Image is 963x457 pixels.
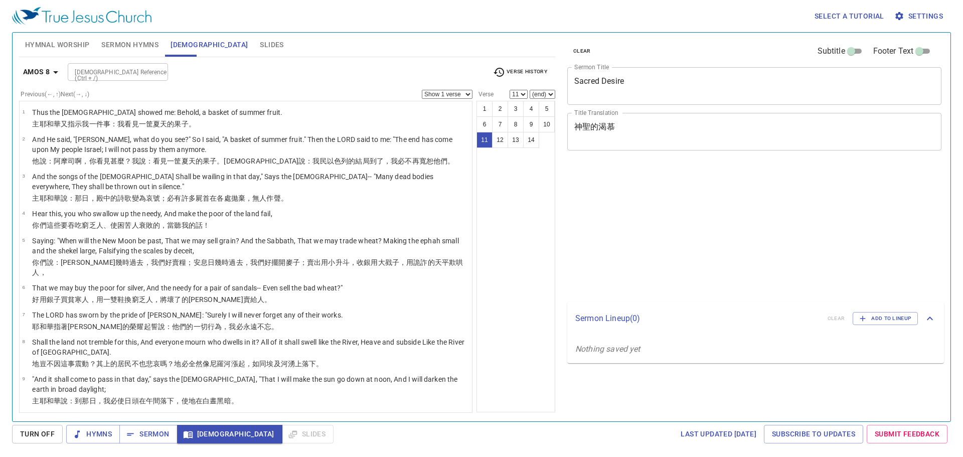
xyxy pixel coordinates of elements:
wh3290: 的榮耀 [122,323,278,331]
div: Sermon Lineup(0)clearAdd to Lineup [567,302,944,335]
wh7093: 到了 [370,157,455,165]
wh34: ，將壞了 [153,295,271,303]
wh8248: 。 [316,360,323,368]
i: Nothing saved yet [575,344,640,354]
p: Hear this, you who swallow up the needy, And make the poor of the land fail, [32,209,272,219]
wh5971: 以色列 [327,157,455,165]
p: 主 [32,193,469,203]
wh2975: 漲起 [231,360,324,368]
button: [DEMOGRAPHIC_DATA] [177,425,282,443]
wh216: 晝 [210,397,238,405]
span: Add to Lineup [859,314,911,323]
span: Settings [896,10,943,23]
span: Last updated [DATE] [681,428,756,440]
b: Amos 8 [23,66,50,78]
input: Type Bible Reference [71,66,148,78]
p: "And it shall come to pass in that day," says the [DEMOGRAPHIC_DATA], "That I will make the sun g... [32,374,469,394]
wh4651: 的[PERSON_NAME] [182,295,272,303]
textarea: 神聖的渴慕 [574,122,934,141]
wh5002: ：到那日 [68,397,238,405]
button: 14 [523,132,539,148]
span: Submit Feedback [875,428,939,440]
wh5002: ：那日 [68,194,288,202]
wh559: ：阿摩司啊 [47,157,455,165]
wh4639: ，我必永遠 [222,323,278,331]
wh3213: ；必有許多 [160,194,288,202]
span: Select a tutorial [815,10,884,23]
span: Subtitle [818,45,845,57]
button: 6 [476,116,493,132]
span: [DEMOGRAPHIC_DATA] [185,428,274,440]
span: clear [573,47,591,56]
button: 9 [523,116,539,132]
p: 地 [32,359,469,369]
span: Slides [260,39,283,51]
wh8085: 我的話！ [182,221,210,229]
p: 他說 [32,156,469,166]
a: Submit Feedback [867,425,947,443]
p: That we may buy the poor for silver, And the needy for a pair of sandals-- Even sell the bad wheat?" [32,283,343,293]
p: Sermon Lineup ( 0 ) [575,313,820,325]
button: 7 [492,116,508,132]
wh2320: 幾時過去 [32,258,463,276]
span: 7 [22,312,25,317]
wh5674: ，我們好賣 [32,258,463,276]
wh7019: 。[DEMOGRAPHIC_DATA] [217,157,454,165]
button: Hymns [66,425,120,443]
wh7673: 的，當聽 [153,221,210,229]
span: Sermon Hymns [101,39,158,51]
wh7650: 說：他們的一切行為 [158,323,279,331]
wh7993: ，無人作聲 [245,194,288,202]
wh2013: 。 [281,194,288,202]
span: Sermon [127,428,169,440]
wh3427: 不也悲哀 [132,360,324,368]
button: 13 [508,132,524,148]
wh3068: 指著[PERSON_NAME] [54,323,279,331]
wh1964: 中的詩歌 [103,194,288,202]
wh3069: 又指示我 [61,120,196,128]
button: clear [567,45,597,57]
wh5986: ，你看見 [82,157,454,165]
wh559: ：我民 [305,157,454,165]
label: Previous (←, ↑) Next (→, ↓) [21,91,89,97]
span: 4 [22,210,25,216]
span: 1 [22,109,25,114]
p: Shall the land not tremble for this, And everyone mourn who dwells in it? All of it shall swell l... [32,337,469,357]
wh4714: 河 [281,360,324,368]
wh8121: 在午間 [139,397,238,405]
wh3117: ，殿 [89,194,288,202]
wh776: 豈不因這事震動 [40,360,324,368]
wh6297: 在各處 [210,194,288,202]
wh3619: 夏天的果子 [182,157,455,165]
wh7200: 甚麼？我說 [110,157,454,165]
p: 好用銀子 [32,294,343,304]
wh7911: 。 [271,323,278,331]
button: Settings [892,7,947,26]
wh7666: 糧 [32,258,463,276]
p: I will turn your feasts into mourning, And all your songs into lamentation; I will bring sackclot... [32,411,469,431]
button: 3 [508,101,524,117]
button: Verse History [487,65,553,80]
wh3701: 買 [61,295,271,303]
wh3117: 黑暗 [217,397,238,405]
wh3619: 夏天的果子 [153,120,196,128]
a: Last updated [DATE] [677,425,760,443]
wh7676: 幾時過去，我們好擺開 [32,258,463,276]
wh3254: 寬恕 [419,157,455,165]
wh935: ，使地 [174,397,238,405]
p: Saying: "When will the New Moon be past, That we may sell grain? And the Sabbath, That we may tra... [32,236,469,256]
span: Hymns [74,428,112,440]
button: 11 [476,132,493,148]
wh7264: ？其上的居民 [89,360,324,368]
p: 你們這些要吞吃 [32,220,272,230]
p: Thus the [DEMOGRAPHIC_DATA] showed me: Behold, a basket of summer fruit. [32,107,282,117]
span: Subscribe to Updates [772,428,855,440]
wh1644: 落下 [302,360,323,368]
wh3478: 的結局 [348,157,454,165]
wh136: 耶和華 [40,120,196,128]
wh136: 耶和華 [40,397,238,405]
button: 10 [539,116,555,132]
wh3069: 說 [61,397,238,405]
wh7069: 貧寒人 [68,295,271,303]
wh34: 、使困苦人 [103,221,210,229]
